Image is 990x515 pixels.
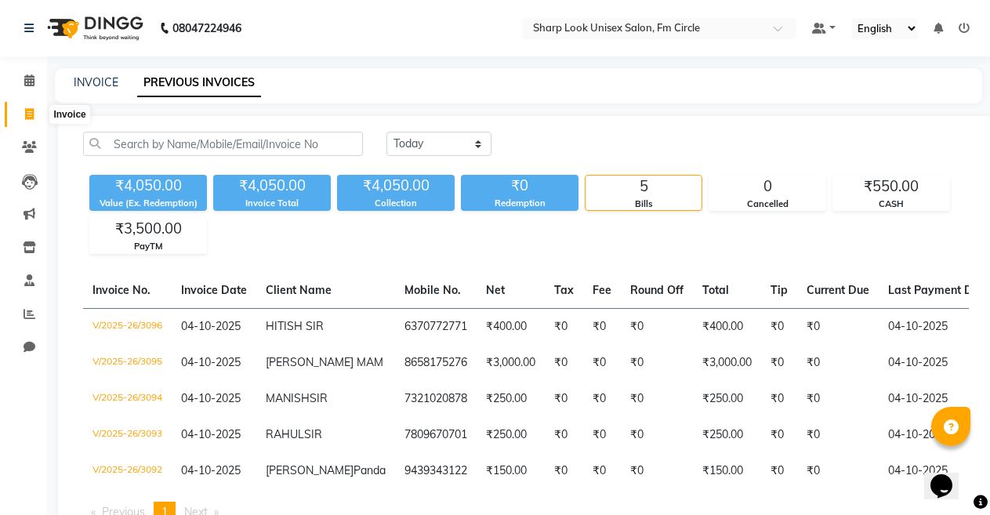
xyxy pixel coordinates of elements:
[83,308,172,345] td: V/2025-26/3096
[797,453,879,489] td: ₹0
[771,283,788,297] span: Tip
[586,198,702,211] div: Bills
[761,345,797,381] td: ₹0
[702,283,729,297] span: Total
[545,345,583,381] td: ₹0
[709,176,825,198] div: 0
[545,308,583,345] td: ₹0
[395,308,477,345] td: 6370772771
[354,463,386,477] span: Panda
[833,198,949,211] div: CASH
[693,345,761,381] td: ₹3,000.00
[181,463,241,477] span: 04-10-2025
[583,308,621,345] td: ₹0
[797,417,879,453] td: ₹0
[583,345,621,381] td: ₹0
[395,345,477,381] td: 8658175276
[181,319,241,333] span: 04-10-2025
[395,381,477,417] td: 7321020878
[89,175,207,197] div: ₹4,050.00
[266,355,383,369] span: [PERSON_NAME] MAM
[833,176,949,198] div: ₹550.00
[583,453,621,489] td: ₹0
[395,453,477,489] td: 9439343122
[181,355,241,369] span: 04-10-2025
[709,198,825,211] div: Cancelled
[621,381,693,417] td: ₹0
[83,345,172,381] td: V/2025-26/3095
[888,283,990,297] span: Last Payment Date
[693,308,761,345] td: ₹400.00
[181,427,241,441] span: 04-10-2025
[693,417,761,453] td: ₹250.00
[461,197,578,210] div: Redemption
[761,453,797,489] td: ₹0
[181,283,247,297] span: Invoice Date
[89,197,207,210] div: Value (Ex. Redemption)
[621,345,693,381] td: ₹0
[477,381,545,417] td: ₹250.00
[83,453,172,489] td: V/2025-26/3092
[337,175,455,197] div: ₹4,050.00
[545,453,583,489] td: ₹0
[621,308,693,345] td: ₹0
[583,381,621,417] td: ₹0
[266,463,354,477] span: [PERSON_NAME]
[266,283,332,297] span: Client Name
[213,197,331,210] div: Invoice Total
[807,283,869,297] span: Current Due
[924,452,974,499] iframe: chat widget
[545,417,583,453] td: ₹0
[213,175,331,197] div: ₹4,050.00
[337,197,455,210] div: Collection
[797,381,879,417] td: ₹0
[395,417,477,453] td: 7809670701
[461,175,578,197] div: ₹0
[621,417,693,453] td: ₹0
[266,319,324,333] span: HITISH SIR
[621,453,693,489] td: ₹0
[761,381,797,417] td: ₹0
[404,283,461,297] span: Mobile No.
[693,381,761,417] td: ₹250.00
[90,218,206,240] div: ₹3,500.00
[477,308,545,345] td: ₹400.00
[83,417,172,453] td: V/2025-26/3093
[40,6,147,50] img: logo
[137,69,261,97] a: PREVIOUS INVOICES
[630,283,684,297] span: Round Off
[761,308,797,345] td: ₹0
[593,283,611,297] span: Fee
[181,391,241,405] span: 04-10-2025
[92,283,150,297] span: Invoice No.
[83,132,363,156] input: Search by Name/Mobile/Email/Invoice No
[693,453,761,489] td: ₹150.00
[266,391,310,405] span: MANISH
[554,283,574,297] span: Tax
[172,6,241,50] b: 08047224946
[586,176,702,198] div: 5
[83,381,172,417] td: V/2025-26/3094
[304,427,322,441] span: SIR
[477,453,545,489] td: ₹150.00
[477,345,545,381] td: ₹3,000.00
[486,283,505,297] span: Net
[74,75,118,89] a: INVOICE
[797,308,879,345] td: ₹0
[266,427,304,441] span: RAHUL
[310,391,328,405] span: SIR
[477,417,545,453] td: ₹250.00
[90,240,206,253] div: PayTM
[545,381,583,417] td: ₹0
[49,105,89,124] div: Invoice
[583,417,621,453] td: ₹0
[761,417,797,453] td: ₹0
[797,345,879,381] td: ₹0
